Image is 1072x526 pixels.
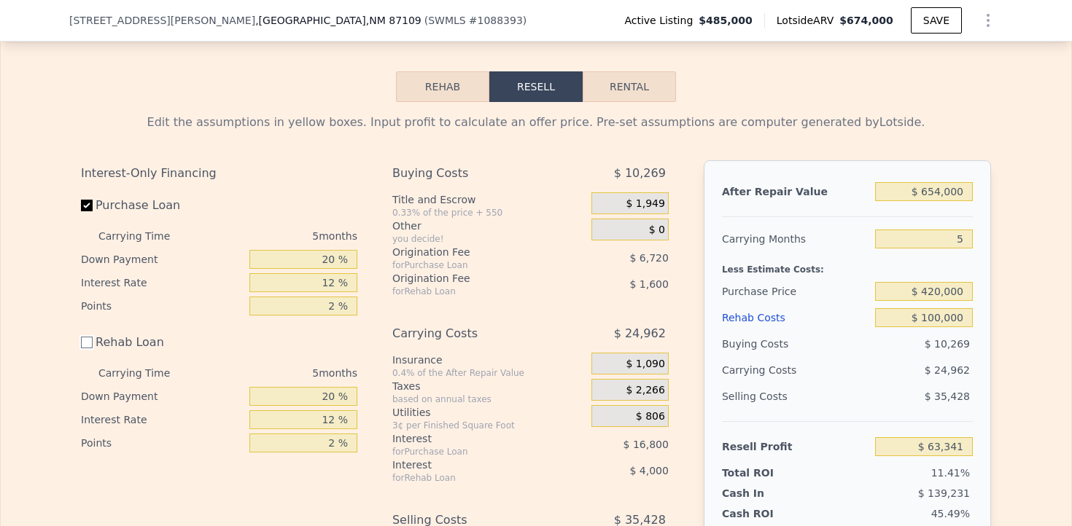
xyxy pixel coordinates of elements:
label: Rehab Loan [81,329,244,356]
span: $485,000 [699,13,753,28]
div: based on annual taxes [392,393,586,405]
button: Show Options [974,6,1003,35]
div: Points [81,431,244,455]
span: Lotside ARV [777,13,839,28]
span: Active Listing [624,13,699,28]
label: Purchase Loan [81,192,244,219]
span: $ 0 [649,224,665,237]
div: Carrying Time [98,361,193,385]
span: $ 1,949 [626,197,664,211]
div: 5 months [199,224,357,248]
div: Cash ROI [722,506,827,521]
div: Carrying Costs [722,357,813,383]
div: Carrying Time [98,224,193,248]
span: $ 139,231 [918,487,970,499]
div: Interest [392,458,555,472]
span: $ 35,428 [925,390,970,402]
div: 0.33% of the price + 550 [392,207,586,219]
div: Total ROI [722,466,813,480]
div: Interest-Only Financing [81,160,357,187]
div: Points [81,294,244,318]
div: Insurance [392,353,586,367]
div: Origination Fee [392,245,555,259]
span: $674,000 [839,15,893,26]
span: $ 10,269 [925,338,970,350]
span: $ 806 [636,410,665,423]
span: $ 6,720 [629,252,668,264]
div: Edit the assumptions in yellow boxes. Input profit to calculate an offer price. Pre-set assumptio... [81,114,991,131]
div: Carrying Costs [392,321,555,347]
div: you decide! [392,233,586,245]
span: $ 1,090 [626,358,664,371]
div: for Rehab Loan [392,472,555,484]
span: $ 4,000 [629,465,668,476]
div: Buying Costs [722,331,869,357]
div: 0.4% of the After Repair Value [392,367,586,379]
div: Other [392,219,586,233]
div: Title and Escrow [392,192,586,207]
div: 5 months [199,361,357,385]
span: , [GEOGRAPHIC_DATA] [255,13,422,28]
div: Down Payment [81,385,244,408]
div: for Rehab Loan [392,286,555,297]
span: $ 24,962 [925,364,970,376]
span: [STREET_ADDRESS][PERSON_NAME] [69,13,255,28]
div: Interest [392,431,555,446]
div: Down Payment [81,248,244,271]
div: Buying Costs [392,160,555,187]
span: $ 10,269 [614,160,666,187]
div: Utilities [392,405,586,420]
div: for Purchase Loan [392,259,555,271]
div: 3¢ per Finished Square Foot [392,420,586,431]
button: Rehab [396,71,489,102]
div: Purchase Price [722,278,869,305]
div: Origination Fee [392,271,555,286]
input: Purchase Loan [81,200,93,211]
div: Taxes [392,379,586,393]
div: Interest Rate [81,408,244,431]
button: SAVE [911,7,962,34]
button: Rental [583,71,676,102]
span: $ 2,266 [626,384,664,397]
input: Rehab Loan [81,337,93,348]
div: Carrying Months [722,226,869,252]
button: Resell [489,71,583,102]
div: ( ) [424,13,527,28]
span: # 1088393 [469,15,523,26]
div: Cash In [722,486,813,501]
div: Interest Rate [81,271,244,294]
span: $ 16,800 [624,439,669,450]
span: $ 1,600 [629,278,668,290]
div: Resell Profit [722,433,869,460]
div: Rehab Costs [722,305,869,331]
div: for Purchase Loan [392,446,555,458]
span: 11.41% [931,467,970,479]
span: $ 24,962 [614,321,666,347]
div: After Repair Value [722,178,869,205]
span: SWMLS [428,15,466,26]
span: , NM 87109 [366,15,422,26]
div: Selling Costs [722,383,869,409]
div: Less Estimate Costs: [722,252,973,278]
span: 45.49% [931,508,970,519]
